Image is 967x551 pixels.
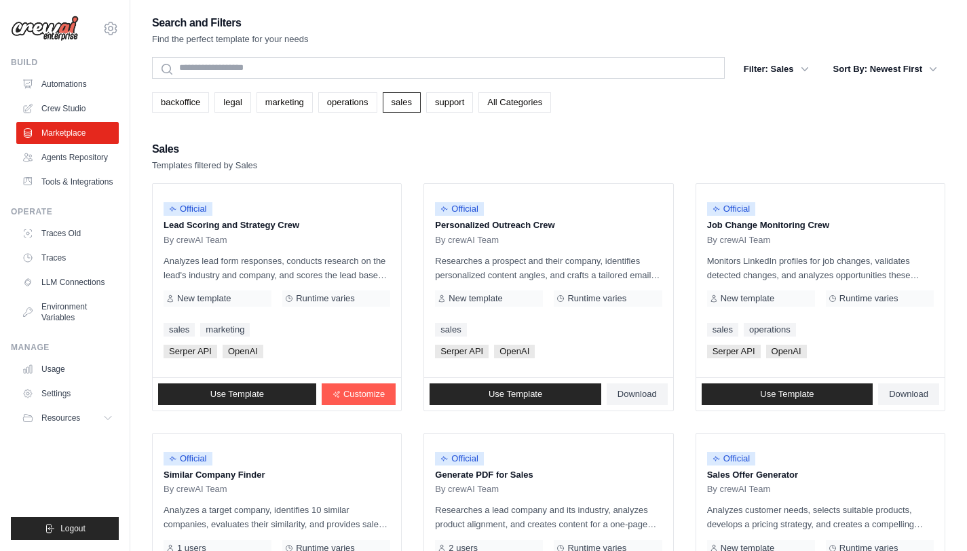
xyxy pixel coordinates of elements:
a: Settings [16,383,119,404]
span: Download [618,389,657,400]
button: Resources [16,407,119,429]
span: Official [435,202,484,216]
button: Sort By: Newest First [825,57,945,81]
button: Logout [11,517,119,540]
p: Generate PDF for Sales [435,468,662,482]
p: Similar Company Finder [164,468,390,482]
a: Environment Variables [16,296,119,328]
p: Analyzes customer needs, selects suitable products, develops a pricing strategy, and creates a co... [707,503,934,531]
span: Runtime varies [839,293,898,304]
span: Official [707,452,756,465]
span: Use Template [489,389,542,400]
span: Official [164,202,212,216]
span: By crewAI Team [164,235,227,246]
a: operations [744,323,796,337]
span: Serper API [435,345,489,358]
p: Researches a prospect and their company, identifies personalized content angles, and crafts a tai... [435,254,662,282]
p: Lead Scoring and Strategy Crew [164,218,390,232]
span: Download [889,389,928,400]
span: Serper API [707,345,761,358]
a: sales [707,323,738,337]
span: Customize [343,389,385,400]
span: Official [707,202,756,216]
p: Find the perfect template for your needs [152,33,309,46]
a: Crew Studio [16,98,119,119]
div: Manage [11,342,119,353]
a: All Categories [478,92,551,113]
span: OpenAI [766,345,807,358]
span: Use Template [760,389,814,400]
p: Monitors LinkedIn profiles for job changes, validates detected changes, and analyzes opportunitie... [707,254,934,282]
h2: Search and Filters [152,14,309,33]
a: LLM Connections [16,271,119,293]
a: backoffice [152,92,209,113]
a: support [426,92,473,113]
a: Marketplace [16,122,119,144]
h2: Sales [152,140,257,159]
span: By crewAI Team [435,235,499,246]
a: Download [607,383,668,405]
div: Operate [11,206,119,217]
button: Filter: Sales [736,57,817,81]
span: New template [177,293,231,304]
p: Personalized Outreach Crew [435,218,662,232]
a: sales [435,323,466,337]
p: Sales Offer Generator [707,468,934,482]
a: Automations [16,73,119,95]
a: Usage [16,358,119,380]
p: Analyzes a target company, identifies 10 similar companies, evaluates their similarity, and provi... [164,503,390,531]
span: New template [449,293,502,304]
a: Traces Old [16,223,119,244]
span: Official [435,452,484,465]
a: Download [878,383,939,405]
span: Resources [41,413,80,423]
a: Customize [322,383,396,405]
p: Templates filtered by Sales [152,159,257,172]
span: By crewAI Team [435,484,499,495]
p: Researches a lead company and its industry, analyzes product alignment, and creates content for a... [435,503,662,531]
span: New template [721,293,774,304]
a: Use Template [702,383,873,405]
span: By crewAI Team [707,484,771,495]
span: Logout [60,523,86,534]
p: Analyzes lead form responses, conducts research on the lead's industry and company, and scores th... [164,254,390,282]
a: Agents Repository [16,147,119,168]
span: OpenAI [223,345,263,358]
span: By crewAI Team [707,235,771,246]
span: OpenAI [494,345,535,358]
a: operations [318,92,377,113]
a: Use Template [430,383,601,405]
a: sales [383,92,421,113]
a: Traces [16,247,119,269]
span: Official [164,452,212,465]
a: sales [164,323,195,337]
span: Runtime varies [296,293,355,304]
p: Job Change Monitoring Crew [707,218,934,232]
div: Build [11,57,119,68]
a: Tools & Integrations [16,171,119,193]
a: legal [214,92,250,113]
span: Use Template [210,389,264,400]
a: Use Template [158,383,316,405]
span: Runtime varies [567,293,626,304]
span: By crewAI Team [164,484,227,495]
img: Logo [11,16,79,41]
span: Serper API [164,345,217,358]
a: marketing [257,92,313,113]
a: marketing [200,323,250,337]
